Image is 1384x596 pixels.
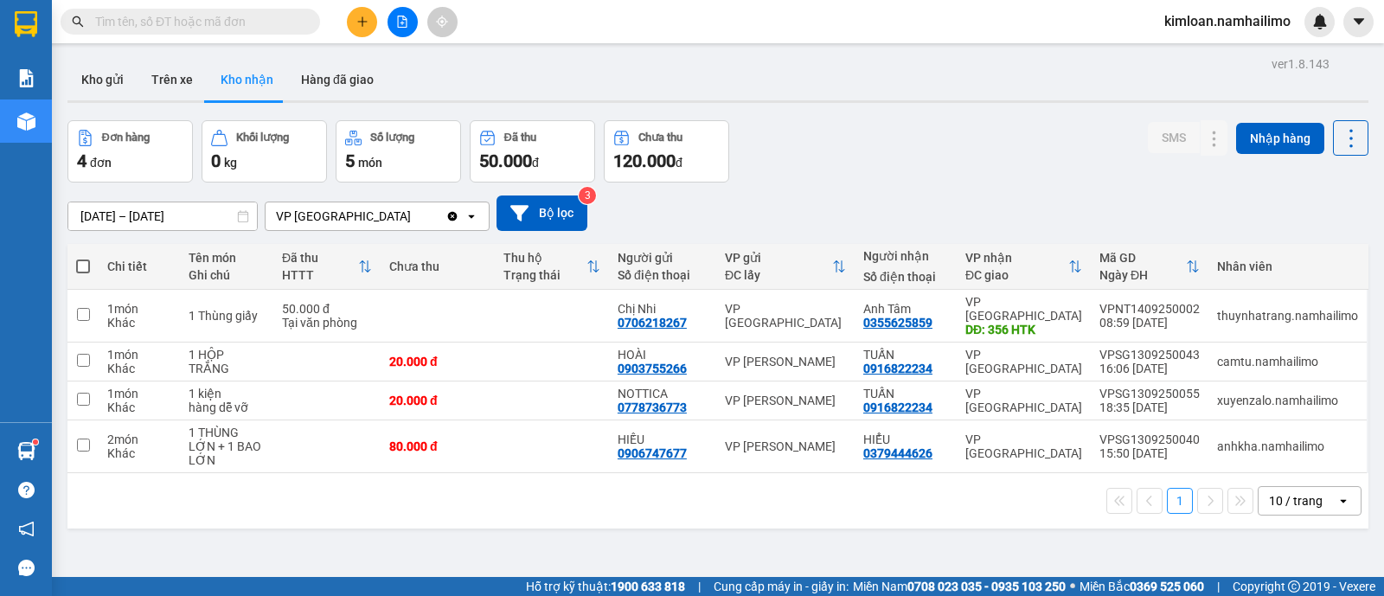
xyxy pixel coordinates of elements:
div: 15:50 [DATE] [1099,446,1200,460]
span: món [358,156,382,170]
div: Khác [107,362,171,375]
div: DĐ: 356 HTK [965,323,1082,336]
div: Người nhận [863,249,948,263]
th: Toggle SortBy [1091,244,1208,290]
button: Trên xe [138,59,207,100]
div: VP [GEOGRAPHIC_DATA] [276,208,411,225]
div: Người gửi [618,251,708,265]
div: VPSG1309250055 [1099,387,1200,401]
div: Khác [107,446,171,460]
button: file-add [388,7,418,37]
span: question-circle [18,482,35,498]
button: Đã thu50.000đ [470,120,595,183]
th: Toggle SortBy [957,244,1091,290]
div: 08:59 [DATE] [1099,316,1200,330]
div: VP [PERSON_NAME] [725,394,846,407]
div: 2 món [107,433,171,446]
div: Khác [107,316,171,330]
div: thuynhatrang.namhailimo [1217,309,1358,323]
div: 0916822234 [863,401,932,414]
button: Nhập hàng [1236,123,1324,154]
button: SMS [1148,122,1200,153]
span: copyright [1288,580,1300,593]
span: đ [676,156,682,170]
span: file-add [396,16,408,28]
sup: 3 [579,187,596,204]
div: 1 THÙNG LỚN + 1 BAO LỚN [189,426,265,467]
div: Anh Tâm [863,302,948,316]
div: 0903755266 [618,362,687,375]
div: 0706218267 [618,316,687,330]
div: Thu hộ [503,251,586,265]
button: Bộ lọc [497,195,587,231]
div: 1 HỘP TRẮNG [189,348,265,375]
input: Selected VP chợ Mũi Né. [413,208,414,225]
img: warehouse-icon [17,442,35,460]
div: HIỂU [863,433,948,446]
div: Nhân viên [1217,260,1358,273]
div: VP [PERSON_NAME] [725,439,846,453]
div: 20.000 đ [389,394,486,407]
div: xuyenzalo.namhailimo [1217,394,1358,407]
div: Số điện thoại [863,270,948,284]
img: solution-icon [17,69,35,87]
span: 50.000 [479,151,532,171]
button: Kho gửi [67,59,138,100]
input: Select a date range. [68,202,257,230]
span: Miền Bắc [1080,577,1204,596]
span: ⚪️ [1070,583,1075,590]
div: 20.000 đ [389,355,486,368]
img: icon-new-feature [1312,14,1328,29]
div: Chi tiết [107,260,171,273]
div: ĐC lấy [725,268,832,282]
div: Trạng thái [503,268,586,282]
div: VP nhận [965,251,1068,265]
span: | [698,577,701,596]
div: 16:06 [DATE] [1099,362,1200,375]
div: 0355625859 [863,316,932,330]
button: Chưa thu120.000đ [604,120,729,183]
div: 0916822234 [863,362,932,375]
th: Toggle SortBy [273,244,381,290]
svg: open [465,209,478,223]
th: Toggle SortBy [716,244,855,290]
div: Ghi chú [189,268,265,282]
span: đơn [90,156,112,170]
div: 1 Thùng giấy [189,309,265,323]
div: Khối lượng [236,131,289,144]
span: 4 [77,151,86,171]
div: VP [GEOGRAPHIC_DATA] [965,387,1082,414]
div: hàng dễ vỡ [189,401,265,414]
span: 5 [345,151,355,171]
div: HIẾU [618,433,708,446]
div: VP [GEOGRAPHIC_DATA] [965,348,1082,375]
div: 0906747677 [618,446,687,460]
div: Tại văn phòng [282,316,372,330]
strong: 1900 633 818 [611,580,685,593]
div: TUẤN [863,387,948,401]
div: Đơn hàng [102,131,150,144]
button: Số lượng5món [336,120,461,183]
div: 80.000 đ [389,439,486,453]
span: aim [436,16,448,28]
span: search [72,16,84,28]
input: Tìm tên, số ĐT hoặc mã đơn [95,12,299,31]
div: anhkha.namhailimo [1217,439,1358,453]
div: 0379444626 [863,446,932,460]
strong: 0369 525 060 [1130,580,1204,593]
div: camtu.namhailimo [1217,355,1358,368]
span: Cung cấp máy in - giấy in: [714,577,849,596]
button: Đơn hàng4đơn [67,120,193,183]
span: Miền Nam [853,577,1066,596]
span: Hỗ trợ kỹ thuật: [526,577,685,596]
sup: 1 [33,439,38,445]
strong: 0708 023 035 - 0935 103 250 [907,580,1066,593]
div: 1 món [107,348,171,362]
button: plus [347,7,377,37]
div: 1 kiện [189,387,265,401]
svg: Clear value [445,209,459,223]
div: ĐC giao [965,268,1068,282]
span: | [1217,577,1220,596]
div: 0778736773 [618,401,687,414]
div: Chưa thu [389,260,486,273]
